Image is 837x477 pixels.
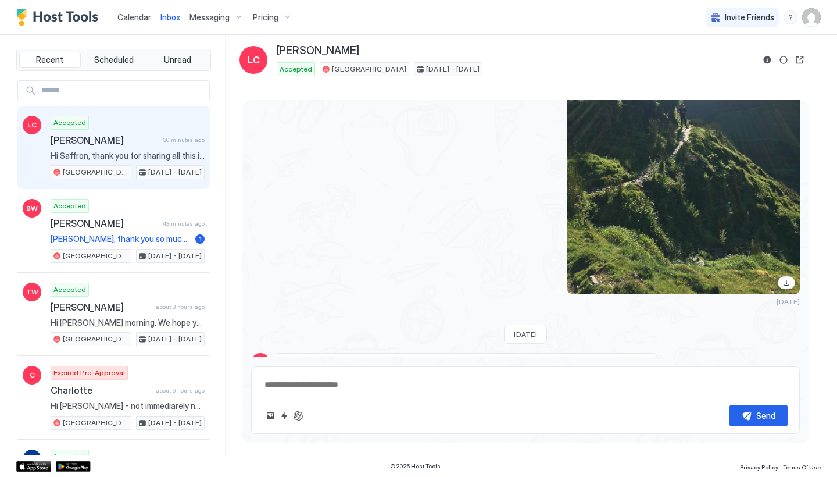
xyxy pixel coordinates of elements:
span: about 3 hours ago [156,303,205,311]
button: Quick reply [277,409,291,423]
span: BW [26,203,38,213]
button: Scheduled [83,52,145,68]
span: [DATE] [514,330,537,339]
span: [GEOGRAPHIC_DATA] [332,64,406,74]
span: 43 minutes ago [163,220,205,227]
span: [PERSON_NAME] [51,134,159,146]
span: LC [248,53,260,67]
span: Messaging [189,12,230,23]
span: SG [27,454,37,464]
button: ChatGPT Auto Reply [291,409,305,423]
span: Invite Friends [725,12,774,23]
span: [GEOGRAPHIC_DATA] [63,167,128,177]
span: [GEOGRAPHIC_DATA] [63,334,128,344]
span: Accepted [53,201,86,211]
span: [PERSON_NAME] [277,44,359,58]
button: Reservation information [760,53,774,67]
span: Charlotte [51,385,151,396]
span: Recent [36,55,63,65]
button: Send [729,405,788,426]
span: [DATE] - [DATE] [148,167,202,177]
span: [DATE] - [DATE] [148,418,202,428]
a: Terms Of Use [783,460,821,472]
span: Expired Pre-Approval [53,368,125,378]
div: User profile [802,8,821,27]
button: Recent [19,52,81,68]
span: 30 minutes ago [163,136,205,144]
span: Hi Saffron, thank you for sharing all this information. It is really helpful! Please can you shar... [51,151,205,161]
span: Scheduled [94,55,134,65]
span: © 2025 Host Tools [390,462,441,470]
div: menu [784,10,797,24]
a: Google Play Store [56,461,91,472]
span: Accepted [280,64,312,74]
span: Accepted [53,451,86,462]
button: Upload image [263,409,277,423]
span: Accepted [53,118,86,128]
a: Privacy Policy [740,460,778,472]
div: Send [756,410,775,422]
span: Hi [PERSON_NAME] morning. We hope you are enjoying your stay. The water in the hot tub is spring ... [51,318,205,328]
a: App Store [16,461,51,472]
span: [GEOGRAPHIC_DATA] [63,418,128,428]
span: [GEOGRAPHIC_DATA] [63,251,128,261]
span: [DATE] - [DATE] [426,64,480,74]
span: Unread [164,55,191,65]
button: Sync reservation [777,53,791,67]
span: 1 [199,234,202,243]
span: [DATE] - [DATE] [148,251,202,261]
span: [DATE] - [DATE] [148,334,202,344]
span: Privacy Policy [740,464,778,471]
span: C [30,370,35,380]
span: [PERSON_NAME], thank you so much for having us, the lodge as absolutely lovely!! I’m so sorry, wh... [51,234,191,244]
span: about 6 hours ago [156,387,205,394]
a: Host Tools Logo [16,9,103,26]
div: tab-group [16,49,211,71]
button: Unread [146,52,208,68]
span: [PERSON_NAME] [51,218,158,229]
span: [PERSON_NAME] [51,301,151,313]
span: [DATE] [777,297,800,306]
a: Download [778,276,795,289]
span: Accepted [53,284,86,295]
span: Hi [PERSON_NAME] - not immediarely near the lodge but if you go for a walk on another part of the... [51,401,205,411]
span: Calendar [117,12,151,22]
span: Terms Of Use [783,464,821,471]
span: TW [26,287,38,297]
span: Pricing [253,12,278,23]
input: Input Field [37,81,209,101]
a: Calendar [117,11,151,23]
span: LC [27,120,37,130]
button: Open reservation [793,53,807,67]
a: Inbox [160,11,180,23]
span: Inbox [160,12,180,22]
